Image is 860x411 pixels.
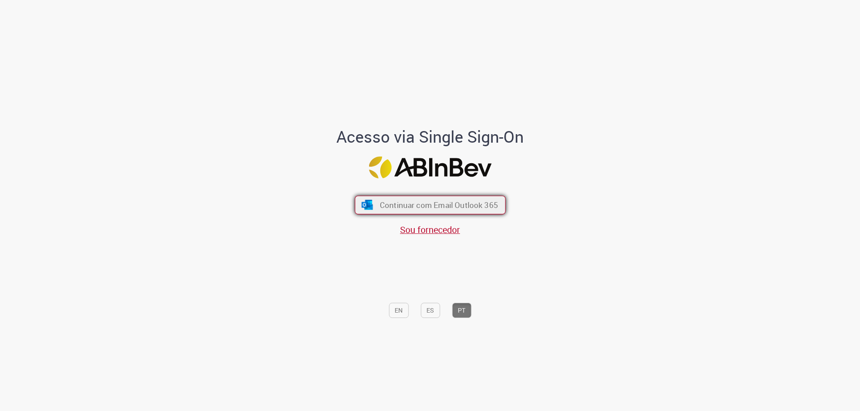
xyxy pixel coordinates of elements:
button: PT [452,303,471,318]
img: Logo ABInBev [369,157,491,178]
button: EN [389,303,408,318]
a: Sou fornecedor [400,224,460,236]
button: ES [421,303,440,318]
h1: Acesso via Single Sign-On [306,128,555,146]
button: ícone Azure/Microsoft 360 Continuar com Email Outlook 365 [355,196,506,215]
span: Continuar com Email Outlook 365 [379,200,498,210]
img: ícone Azure/Microsoft 360 [361,200,374,210]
